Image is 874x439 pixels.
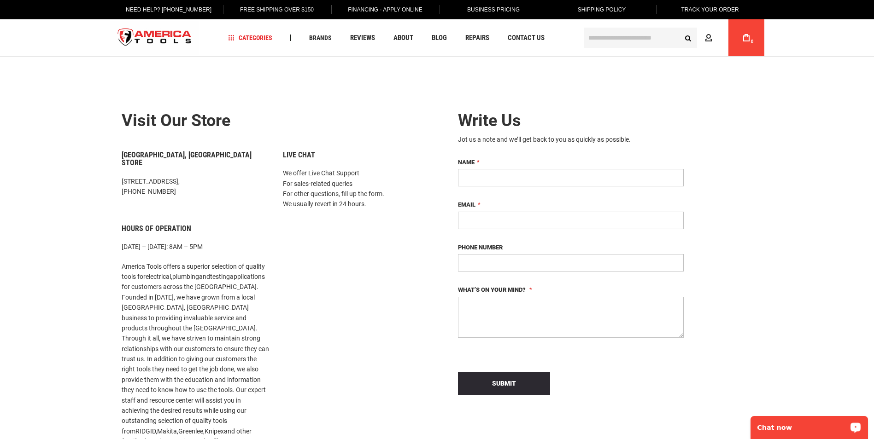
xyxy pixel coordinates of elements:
a: Makita [157,427,177,435]
span: What’s on your mind? [458,286,526,293]
h6: [GEOGRAPHIC_DATA], [GEOGRAPHIC_DATA] Store [122,151,269,167]
span: Phone Number [458,244,503,251]
a: Reviews [346,32,379,44]
a: Blog [428,32,451,44]
h6: Hours of Operation [122,225,269,233]
p: [DATE] – [DATE]: 8AM – 5PM [122,242,269,252]
a: store logo [110,21,199,55]
a: plumbing [172,273,199,280]
span: Email [458,201,475,208]
a: 0 [738,19,755,56]
span: 0 [751,39,754,44]
a: electrical [146,273,171,280]
span: Reviews [350,35,375,41]
span: Brands [309,35,332,41]
a: Brands [305,32,336,44]
span: Write Us [458,111,521,130]
a: Repairs [461,32,493,44]
span: Repairs [465,35,489,41]
p: We offer Live Chat Support For sales-related queries For other questions, fill up the form. We us... [283,168,430,209]
h2: Visit our store [122,112,430,130]
button: Search [680,29,697,46]
a: About [389,32,417,44]
p: [STREET_ADDRESS], [PHONE_NUMBER] [122,176,269,197]
span: Contact Us [508,35,545,41]
a: Categories [224,32,276,44]
iframe: LiveChat chat widget [745,410,874,439]
span: Submit [492,380,516,387]
button: Submit [458,372,550,395]
span: Categories [228,35,272,41]
span: Shipping Policy [578,6,626,13]
a: Contact Us [504,32,549,44]
a: Greenlee [178,427,203,435]
img: America Tools [110,21,199,55]
span: About [393,35,413,41]
a: RIDGID [135,427,156,435]
a: testing [210,273,230,280]
h6: Live Chat [283,151,430,159]
span: Blog [432,35,447,41]
a: Knipex [205,427,224,435]
div: Jot us a note and we’ll get back to you as quickly as possible. [458,135,684,144]
span: Name [458,159,475,166]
